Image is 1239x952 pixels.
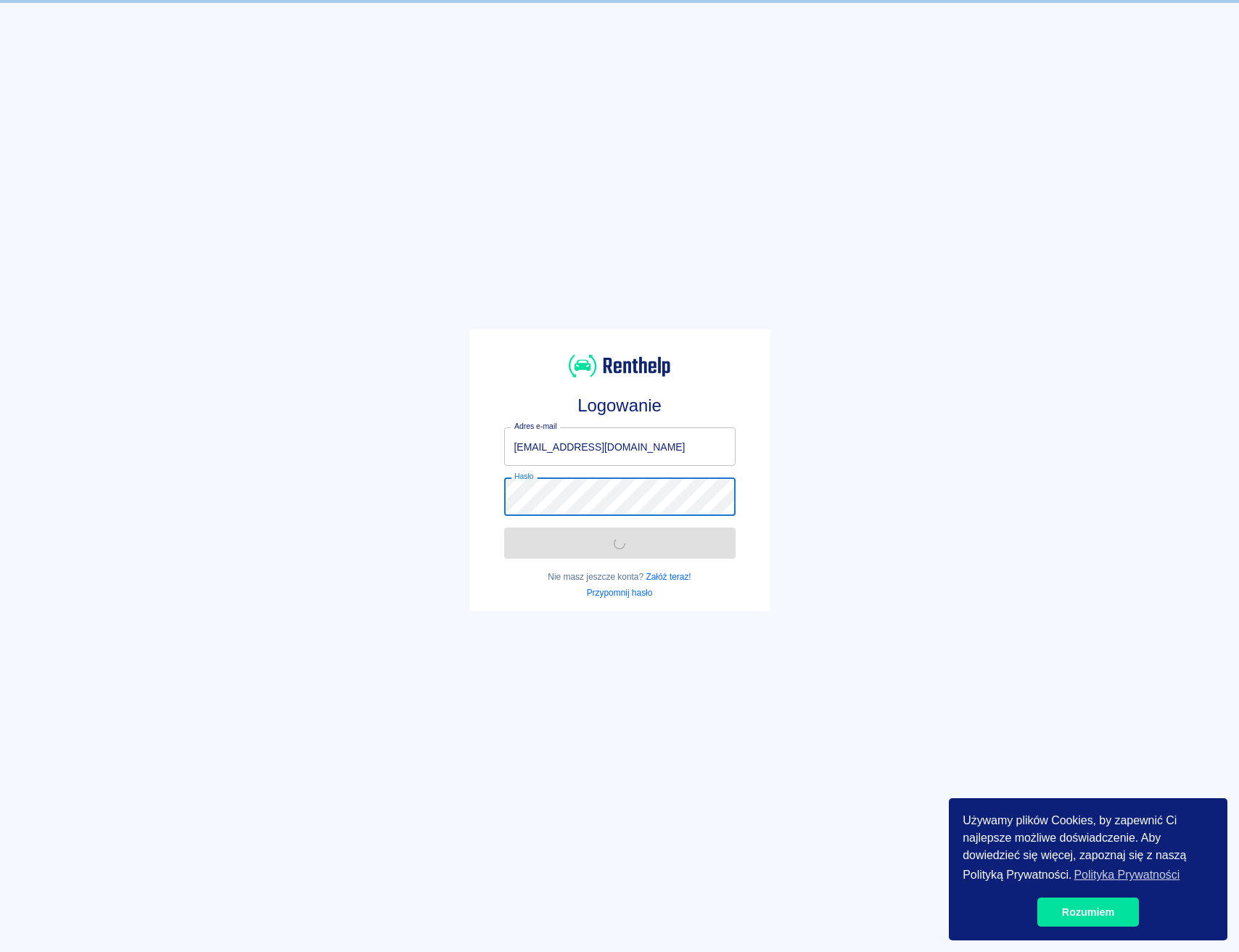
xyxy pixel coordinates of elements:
[514,471,534,482] label: Hasło
[1071,864,1182,886] a: learn more about cookies
[646,572,691,582] a: Załóż teraz!
[504,395,736,416] h3: Logowanie
[587,588,653,598] a: Przypomnij hasło
[963,812,1214,886] span: Używamy plików Cookies, by zapewnić Ci najlepsze możliwe doświadczenie. Aby dowiedzieć się więcej...
[514,421,556,432] label: Adres e-mail
[569,353,670,379] img: Renthelp logo
[504,570,736,583] p: Nie masz jeszcze konta?
[1037,898,1139,927] a: dismiss cookie message
[949,798,1227,940] div: cookieconsent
